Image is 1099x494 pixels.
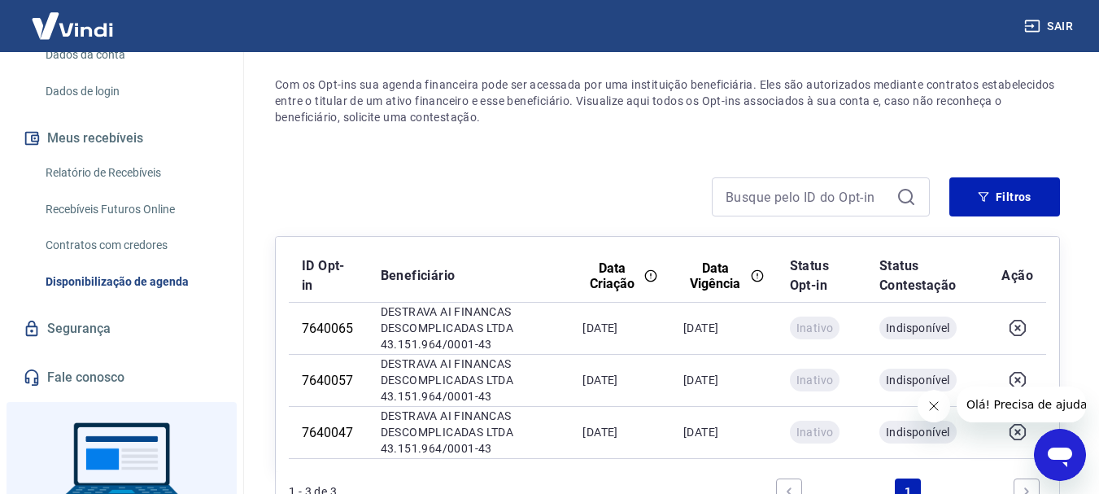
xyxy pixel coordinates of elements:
[918,390,950,422] iframe: Fechar mensagem
[796,320,834,336] span: Inativo
[886,372,950,388] span: Indisponível
[381,356,557,388] p: DESTRAVA AI FINANCAS DESCOMPLICADAS LTDA
[20,311,224,347] a: Segurança
[302,425,355,440] div: 7640047
[39,265,224,299] a: Disponibilização de agenda
[381,266,557,286] p: Beneficiário
[1034,429,1086,481] iframe: Botão para abrir a janela de mensagens
[381,304,557,336] p: DESTRAVA AI FINANCAS DESCOMPLICADAS LTDA
[381,440,557,457] p: 43.151.964/0001-43
[683,320,764,336] p: [DATE]
[796,424,834,440] span: Inativo
[683,372,764,388] p: [DATE]
[302,373,355,388] div: 7640057
[39,229,224,262] a: Contratos com credores
[683,424,764,440] p: [DATE]
[949,177,1060,216] button: Filtros
[39,38,224,72] a: Dados da conta
[879,256,975,295] p: Status Contestação
[1001,266,1033,286] p: Ação
[726,185,890,209] input: Busque pelo ID do Opt-in
[886,424,950,440] span: Indisponível
[381,408,557,440] p: DESTRAVA AI FINANCAS DESCOMPLICADAS LTDA
[796,372,834,388] span: Inativo
[20,1,125,50] img: Vindi
[302,256,355,295] p: ID Opt-in
[683,260,764,291] div: Data Vigência
[20,120,224,156] button: Meus recebíveis
[39,193,224,226] a: Recebíveis Futuros Online
[582,372,657,388] p: [DATE]
[39,156,224,190] a: Relatório de Recebíveis
[582,320,657,336] p: [DATE]
[10,11,137,24] span: Olá! Precisa de ajuda?
[20,360,224,396] a: Fale conosco
[302,321,355,336] div: 7640065
[582,260,657,291] div: Data Criação
[275,77,1060,125] p: Com os Opt-ins sua agenda financeira pode ser acessada por uma instituição beneficiária. Eles são...
[582,424,657,440] p: [DATE]
[790,256,854,295] p: Status Opt-in
[39,75,224,108] a: Dados de login
[381,336,557,352] p: 43.151.964/0001-43
[381,388,557,404] p: 43.151.964/0001-43
[957,387,1086,422] iframe: Mensagem da empresa
[1021,11,1079,42] button: Sair
[886,320,950,336] span: Indisponível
